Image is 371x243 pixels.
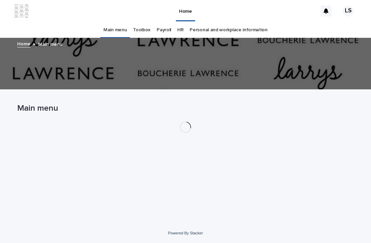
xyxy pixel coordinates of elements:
div: LS [343,5,354,16]
h1: Main menu [17,103,354,113]
img: ZpJWbK78RmCi9E4bZOpa [14,4,29,18]
a: Home [17,40,31,47]
a: Toolbox [133,22,150,38]
a: Powered By Stacker [168,231,203,235]
a: HR [177,22,183,38]
a: Payroll [157,22,171,38]
a: Personal and workplace information [190,22,267,38]
a: Main menu [103,22,127,38]
p: Main menu [38,40,63,47]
